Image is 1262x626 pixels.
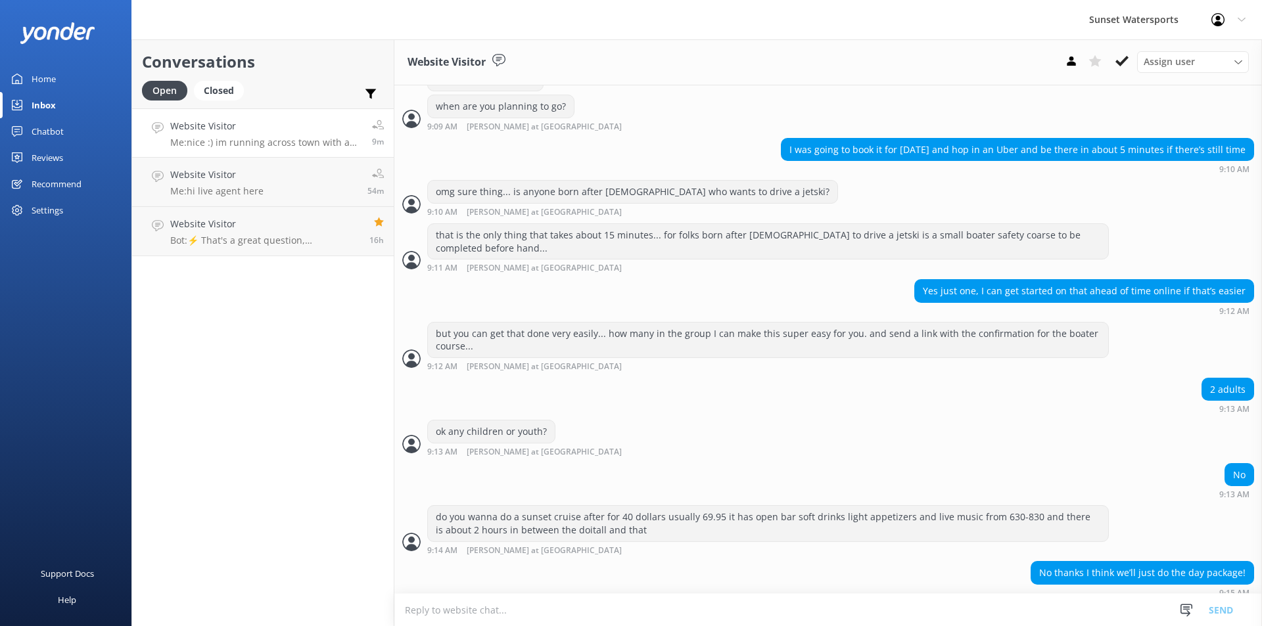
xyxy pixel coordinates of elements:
h2: Conversations [142,49,384,74]
div: ok any children or youth? [428,420,555,443]
div: Aug 26 2025 08:13am (UTC -05:00) America/Cancun [1219,489,1254,499]
div: Yes just one, I can get started on that ahead of time online if that’s easier [915,280,1253,302]
div: but you can get that done very easily... how many in the group I can make this super easy for you... [428,323,1108,357]
strong: 9:12 AM [1219,307,1250,315]
div: I was going to book it for [DATE] and hop in an Uber and be there in about 5 minutes if there’s s... [782,139,1253,161]
div: Aug 26 2025 08:15am (UTC -05:00) America/Cancun [1031,588,1254,597]
div: that is the only thing that takes about 15 minutes... for folks born after [DEMOGRAPHIC_DATA] to ... [428,224,1108,259]
span: [PERSON_NAME] at [GEOGRAPHIC_DATA] [467,208,622,217]
span: Aug 26 2025 07:40am (UTC -05:00) America/Cancun [367,185,384,196]
div: do you wanna do a sunset cruise after for 40 dollars usually 69.95 it has open bar soft drinks li... [428,506,1108,541]
div: Closed [194,81,244,101]
strong: 9:13 AM [1219,405,1250,413]
div: when are you planning to go? [428,95,574,118]
div: Settings [32,197,63,223]
strong: 9:15 AM [1219,589,1250,597]
span: Aug 25 2025 04:00pm (UTC -05:00) America/Cancun [369,235,384,246]
a: [DOMAIN_NAME][URL] [436,74,535,86]
a: Open [142,83,194,97]
p: Bot: ⚡ That's a great question, unfortunately I do not know the answer. I'm going to reach out to... [170,235,360,246]
div: Support Docs [41,560,94,587]
div: Aug 26 2025 08:10am (UTC -05:00) America/Cancun [427,207,838,217]
span: Aug 26 2025 08:25am (UTC -05:00) America/Cancun [372,136,384,147]
a: Website VisitorBot:⚡ That's a great question, unfortunately I do not know the answer. I'm going t... [132,207,394,256]
strong: 9:09 AM [427,123,457,131]
div: Reviews [32,145,63,171]
div: No [1225,464,1253,486]
div: Aug 26 2025 08:13am (UTC -05:00) America/Cancun [427,447,665,457]
div: Help [58,587,76,613]
span: [PERSON_NAME] at [GEOGRAPHIC_DATA] [467,448,622,457]
a: Website VisitorMe:hi live agent here54m [132,158,394,207]
span: [PERSON_NAME] at [GEOGRAPHIC_DATA] [467,123,622,131]
div: Aug 26 2025 08:12am (UTC -05:00) America/Cancun [427,361,1109,371]
h4: Website Visitor [170,119,362,133]
div: omg sure thing... is anyone born after [DEMOGRAPHIC_DATA] who wants to drive a jetski? [428,181,837,203]
strong: 9:14 AM [427,547,457,555]
span: [PERSON_NAME] at [GEOGRAPHIC_DATA] [467,547,622,555]
span: [PERSON_NAME] at [GEOGRAPHIC_DATA] [467,363,622,371]
div: Aug 26 2025 08:11am (UTC -05:00) America/Cancun [427,263,1109,273]
a: Website VisitorMe:nice :) im running across town with a golf cart but I will have this chat next ... [132,108,394,158]
h4: Website Visitor [170,168,264,182]
div: Aug 26 2025 08:12am (UTC -05:00) America/Cancun [914,306,1254,315]
span: [PERSON_NAME] at [GEOGRAPHIC_DATA] [467,264,622,273]
strong: 9:10 AM [427,208,457,217]
div: 2 adults [1202,378,1253,401]
div: Aug 26 2025 08:14am (UTC -05:00) America/Cancun [427,545,1109,555]
div: Home [32,66,56,92]
div: Assign User [1137,51,1249,72]
a: Closed [194,83,250,97]
strong: 9:10 AM [1219,166,1250,173]
div: Recommend [32,171,82,197]
strong: 9:13 AM [1219,491,1250,499]
div: Inbox [32,92,56,118]
div: Aug 26 2025 08:13am (UTC -05:00) America/Cancun [1202,404,1254,413]
span: Assign user [1144,55,1195,69]
div: No thanks I think we’ll just do the day package! [1031,562,1253,584]
p: Me: hi live agent here [170,185,264,197]
h3: Website Visitor [408,54,486,71]
div: Open [142,81,187,101]
strong: 9:12 AM [427,363,457,371]
img: yonder-white-logo.png [20,22,95,44]
strong: 9:13 AM [427,448,457,457]
div: Aug 26 2025 08:09am (UTC -05:00) America/Cancun [427,122,665,131]
p: Me: nice :) im running across town with a golf cart but I will have this chat next to me... just ... [170,137,362,148]
h4: Website Visitor [170,217,360,231]
strong: 9:11 AM [427,264,457,273]
div: Chatbot [32,118,64,145]
div: Aug 26 2025 08:10am (UTC -05:00) America/Cancun [781,164,1254,173]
